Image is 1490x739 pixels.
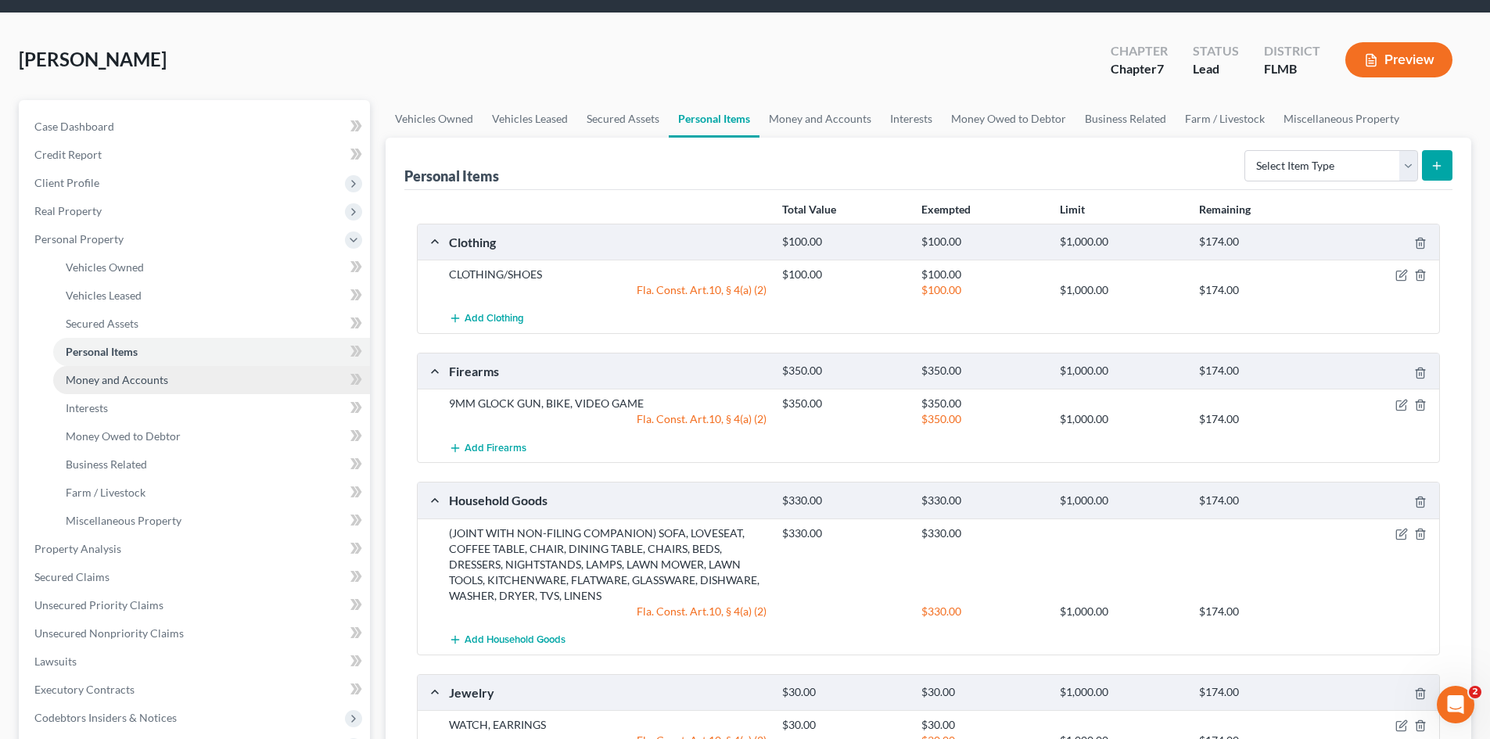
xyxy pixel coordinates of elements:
[53,507,370,535] a: Miscellaneous Property
[1437,686,1474,723] iframe: Intercom live chat
[914,396,1052,411] div: $350.00
[441,411,774,427] div: Fla. Const. Art.10, § 4(a) (2)
[774,396,913,411] div: $350.00
[914,235,1052,249] div: $100.00
[66,289,142,302] span: Vehicles Leased
[1264,42,1320,60] div: District
[22,141,370,169] a: Credit Report
[1052,282,1190,298] div: $1,000.00
[914,717,1052,733] div: $30.00
[66,401,108,414] span: Interests
[66,514,181,527] span: Miscellaneous Property
[66,260,144,274] span: Vehicles Owned
[53,394,370,422] a: Interests
[774,526,913,541] div: $330.00
[34,148,102,161] span: Credit Report
[914,604,1052,619] div: $330.00
[441,604,774,619] div: Fla. Const. Art.10, § 4(a) (2)
[1191,411,1330,427] div: $174.00
[34,655,77,668] span: Lawsuits
[53,338,370,366] a: Personal Items
[34,542,121,555] span: Property Analysis
[441,684,774,701] div: Jewelry
[22,676,370,704] a: Executory Contracts
[1176,100,1274,138] a: Farm / Livestock
[34,176,99,189] span: Client Profile
[66,457,147,471] span: Business Related
[1191,282,1330,298] div: $174.00
[1193,60,1239,78] div: Lead
[66,373,168,386] span: Money and Accounts
[53,479,370,507] a: Farm / Livestock
[942,100,1075,138] a: Money Owed to Debtor
[441,396,774,411] div: 9MM GLOCK GUN, BIKE, VIDEO GAME
[22,535,370,563] a: Property Analysis
[441,267,774,282] div: CLOTHING/SHOES
[22,648,370,676] a: Lawsuits
[19,48,167,70] span: [PERSON_NAME]
[22,113,370,141] a: Case Dashboard
[66,429,181,443] span: Money Owed to Debtor
[914,526,1052,541] div: $330.00
[53,310,370,338] a: Secured Assets
[1111,60,1168,78] div: Chapter
[1111,42,1168,60] div: Chapter
[53,422,370,450] a: Money Owed to Debtor
[1052,235,1190,249] div: $1,000.00
[465,442,526,454] span: Add Firearms
[465,633,565,646] span: Add Household Goods
[1191,685,1330,700] div: $174.00
[669,100,759,138] a: Personal Items
[1052,493,1190,508] div: $1,000.00
[441,282,774,298] div: Fla. Const. Art.10, § 4(a) (2)
[1264,60,1320,78] div: FLMB
[66,317,138,330] span: Secured Assets
[774,493,913,508] div: $330.00
[782,203,836,216] strong: Total Value
[1193,42,1239,60] div: Status
[404,167,499,185] div: Personal Items
[1052,604,1190,619] div: $1,000.00
[441,363,774,379] div: Firearms
[53,450,370,479] a: Business Related
[34,120,114,133] span: Case Dashboard
[53,253,370,282] a: Vehicles Owned
[441,526,774,604] div: (JOINT WITH NON-FILING COMPANION) SOFA, LOVESEAT, COFFEE TABLE, CHAIR, DINING TABLE, CHAIRS, BEDS...
[1274,100,1409,138] a: Miscellaneous Property
[1191,604,1330,619] div: $174.00
[1060,203,1085,216] strong: Limit
[66,486,145,499] span: Farm / Livestock
[774,685,913,700] div: $30.00
[441,492,774,508] div: Household Goods
[1052,364,1190,378] div: $1,000.00
[53,366,370,394] a: Money and Accounts
[22,619,370,648] a: Unsecured Nonpriority Claims
[34,204,102,217] span: Real Property
[449,304,524,333] button: Add Clothing
[441,234,774,250] div: Clothing
[34,598,163,612] span: Unsecured Priority Claims
[914,411,1052,427] div: $350.00
[483,100,577,138] a: Vehicles Leased
[914,493,1052,508] div: $330.00
[921,203,971,216] strong: Exempted
[1157,61,1164,76] span: 7
[759,100,881,138] a: Money and Accounts
[774,267,913,282] div: $100.00
[22,591,370,619] a: Unsecured Priority Claims
[449,433,526,462] button: Add Firearms
[22,563,370,591] a: Secured Claims
[1075,100,1176,138] a: Business Related
[914,267,1052,282] div: $100.00
[1191,235,1330,249] div: $174.00
[386,100,483,138] a: Vehicles Owned
[34,232,124,246] span: Personal Property
[53,282,370,310] a: Vehicles Leased
[774,235,913,249] div: $100.00
[577,100,669,138] a: Secured Assets
[914,685,1052,700] div: $30.00
[881,100,942,138] a: Interests
[774,364,913,378] div: $350.00
[914,364,1052,378] div: $350.00
[465,313,524,325] span: Add Clothing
